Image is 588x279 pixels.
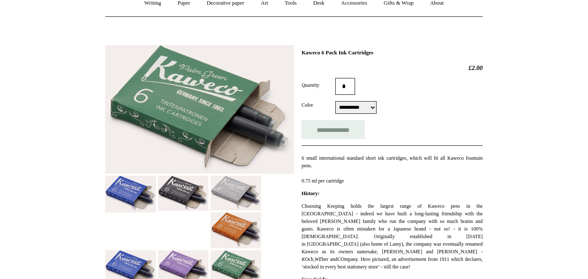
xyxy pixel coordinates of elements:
em: KO [302,256,309,262]
label: Quantity [302,81,335,89]
label: Color [302,101,335,109]
img: Kaweco 6 Pack Ink Cartridges [211,176,261,210]
em: CO [337,256,345,262]
p: 6 small international standard short ink cartridges, which will fit all Kaweco fountain pens. 0.7... [302,154,483,185]
img: Kaweco 6 Pack Ink Cartridges [105,176,156,212]
em: WE [315,256,322,262]
p: Choosing Keeping holds the largest range of Kaweco pens in the [GEOGRAPHIC_DATA] - indeed we have... [302,202,483,271]
img: Kaweco 6 Pack Ink Cartridges [105,45,294,174]
img: Kaweco 6 Pack Ink Cartridges [211,212,261,248]
strong: History: [302,190,320,196]
h1: Kaweco 6 Pack Ink Cartridges [302,49,483,56]
img: Kaweco 6 Pack Ink Cartridges [158,176,208,211]
h2: £2.00 [302,64,483,72]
